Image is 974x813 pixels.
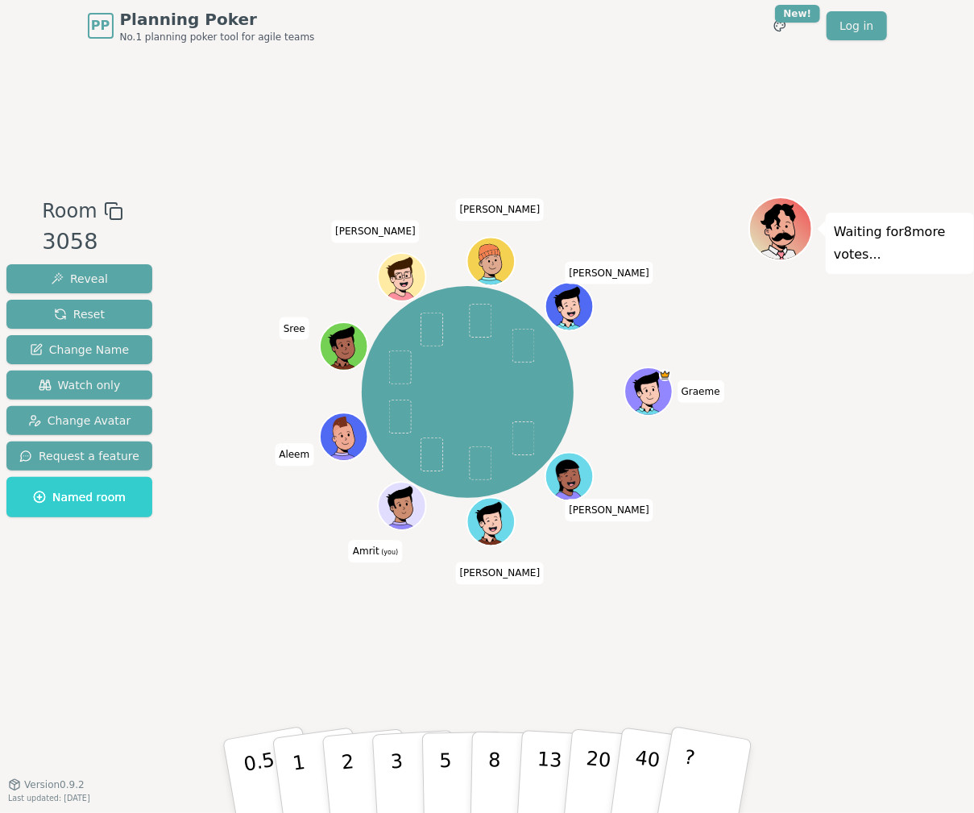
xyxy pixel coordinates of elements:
span: Planning Poker [120,8,315,31]
button: Click to change your avatar [379,483,425,529]
span: Click to change your name [331,221,420,243]
span: Change Name [30,342,129,358]
span: Watch only [39,377,121,393]
span: Click to change your name [456,562,545,585]
button: Reset [6,300,152,329]
span: Room [42,197,97,226]
p: Waiting for 8 more votes... [834,221,966,266]
span: Click to change your name [565,499,653,521]
span: Last updated: [DATE] [8,794,90,803]
span: Version 0.9.2 [24,778,85,791]
button: Reveal [6,264,152,293]
span: Click to change your name [275,443,313,466]
div: 3058 [42,226,122,259]
span: Request a feature [19,448,139,464]
span: Click to change your name [349,541,402,563]
button: Watch only [6,371,152,400]
span: Click to change your name [456,198,545,221]
button: Version0.9.2 [8,778,85,791]
button: New! [765,11,794,40]
span: PP [91,16,110,35]
a: PPPlanning PokerNo.1 planning poker tool for agile teams [88,8,315,44]
span: Named room [33,489,126,505]
span: Reset [54,306,105,322]
button: Change Name [6,335,152,364]
span: Change Avatar [28,413,131,429]
button: Request a feature [6,442,152,471]
button: Named room [6,477,152,517]
span: (you) [379,550,399,557]
span: No.1 planning poker tool for agile teams [120,31,315,44]
a: Log in [827,11,886,40]
span: Click to change your name [678,380,724,403]
button: Change Avatar [6,406,152,435]
div: New! [775,5,821,23]
span: Graeme is the host [659,369,671,381]
span: Click to change your name [280,317,309,340]
span: Click to change your name [565,262,653,284]
span: Reveal [51,271,108,287]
